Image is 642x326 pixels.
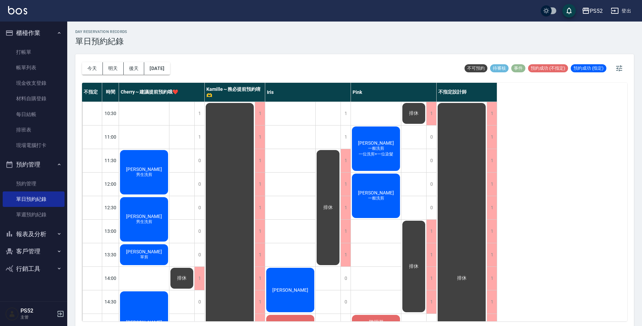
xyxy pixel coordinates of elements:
div: 11:00 [102,125,119,149]
div: 1 [487,290,497,314]
div: 0 [426,149,436,172]
span: 事件 [511,65,525,71]
span: 男生洗剪 [135,172,154,178]
button: 登出 [608,5,634,17]
div: 1 [255,125,265,149]
span: 排休 [456,275,468,281]
span: [PERSON_NAME] [125,167,163,172]
div: 0 [426,196,436,219]
button: 行銷工具 [3,260,65,278]
img: Person [5,307,19,321]
span: [PERSON_NAME] [357,140,395,146]
span: [PERSON_NAME] [125,249,163,254]
div: 10:30 [102,102,119,125]
div: 11:30 [102,149,119,172]
a: 現金收支登錄 [3,75,65,91]
div: 0 [194,196,204,219]
div: 0 [194,173,204,196]
span: [PERSON_NAME] [125,320,163,325]
div: Iris [265,83,351,102]
h2: day Reservation records [75,30,127,34]
button: [DATE] [144,62,170,75]
button: save [562,4,576,17]
a: 帳單列表 [3,60,65,75]
div: 1 [340,173,351,196]
div: 1 [194,125,204,149]
div: 12:00 [102,172,119,196]
span: 男生洗剪 [135,219,154,225]
span: 不可預約 [465,65,487,71]
div: 不指定設計師 [437,83,497,102]
div: Kamille～務必提前預約唷🫶 [205,83,265,102]
div: 1 [255,290,265,314]
div: 13:00 [102,219,119,243]
a: 預約管理 [3,176,65,191]
a: 現場電腦打卡 [3,138,65,153]
div: 1 [426,243,436,266]
div: 1 [487,267,497,290]
div: 1 [426,102,436,125]
span: 排休 [322,205,334,211]
div: 12:30 [102,196,119,219]
div: 1 [426,290,436,314]
div: 1 [340,220,351,243]
div: 0 [340,290,351,314]
div: 1 [340,125,351,149]
div: 1 [487,220,497,243]
button: 明天 [103,62,124,75]
span: [PERSON_NAME] [271,287,310,293]
button: PS52 [579,4,605,18]
h5: PS52 [21,307,55,314]
div: 1 [255,243,265,266]
button: 報表及分析 [3,225,65,243]
span: 待審核 [490,65,509,71]
a: 材料自購登錄 [3,91,65,106]
button: 櫃檯作業 [3,24,65,42]
a: 每日結帳 [3,107,65,122]
div: 0 [426,125,436,149]
button: 客戶管理 [3,243,65,260]
div: Pink [351,83,437,102]
div: 1 [487,149,497,172]
div: 1 [340,102,351,125]
span: 預約成功 (指定) [571,65,606,71]
span: 一位洗剪+一位染髮 [357,151,395,157]
span: 排休 [176,275,188,281]
div: 1 [487,173,497,196]
div: 1 [487,243,497,266]
div: 1 [255,196,265,219]
div: 1 [487,102,497,125]
button: 預約管理 [3,156,65,173]
div: 1 [255,267,265,290]
div: 1 [255,173,265,196]
div: 0 [194,290,204,314]
a: 單週預約紀錄 [3,207,65,222]
img: Logo [8,6,27,14]
div: 0 [426,173,436,196]
span: 預約成功 (不指定) [528,65,568,71]
span: 排休 [408,110,420,116]
p: 主管 [21,314,55,320]
div: 1 [426,220,436,243]
div: 0 [340,267,351,290]
button: 今天 [82,62,103,75]
div: 1 [340,243,351,266]
div: 時間 [102,83,119,102]
button: 後天 [124,62,145,75]
span: 陳明潮 [368,319,385,325]
span: 一般洗剪 [367,146,386,151]
span: [PERSON_NAME] [125,214,163,219]
div: 14:00 [102,266,119,290]
div: PS52 [590,7,603,15]
div: 1 [194,102,204,125]
span: [PERSON_NAME] [357,190,395,195]
a: 打帳單 [3,44,65,60]
span: 排休 [408,263,420,269]
span: 一般洗剪 [367,195,386,201]
div: 1 [487,125,497,149]
div: 13:30 [102,243,119,266]
div: 1 [426,267,436,290]
div: 1 [255,102,265,125]
span: 單剪 [139,254,150,260]
div: 1 [487,196,497,219]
